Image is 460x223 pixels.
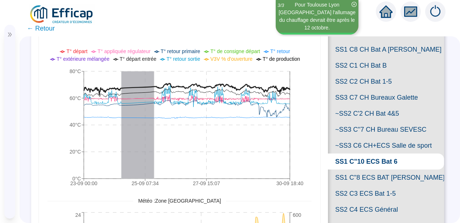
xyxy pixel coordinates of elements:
span: T° retour sortie [167,56,200,62]
tspan: 20°C [70,149,81,155]
span: T° appliquée régulateur [98,48,151,54]
span: T° de consigne départ [210,48,260,54]
tspan: 0°C [73,176,81,182]
tspan: 80°C [70,68,81,74]
span: T° retour primaire [161,48,200,54]
span: double-right [7,32,12,37]
tspan: 40°C [70,122,81,128]
span: SS2 C2 CH Bat 1-5 [328,73,444,89]
tspan: 25-09 07:34 [132,180,159,186]
span: close-circle [352,2,357,7]
span: SS2 C1 CH Bat B [328,57,444,73]
span: ← Retour [27,23,55,33]
span: ~SS2 C'2 CH Bat 4&5 [328,105,444,122]
span: ~SS3 C6 CH+ECS Salle de sport [328,138,444,154]
img: alerts [425,1,445,22]
span: SS3 C7 CH Bureaux Galette [328,89,444,105]
span: SS2 C3 ECS Bat 1-5 [328,186,444,202]
tspan: 24 [75,212,81,218]
tspan: 30-09 18:40 [276,180,304,186]
span: ~SS3 C''7 CH Bureau SEVESC [328,122,444,138]
span: T° extérieure mélangée [57,56,110,62]
span: T° départ entrée [120,56,156,62]
div: Pour Toulouse Lyon [GEOGRAPHIC_DATA] l'allumage du chauffage devrait être après le 12 octobre. [277,1,357,32]
span: T° retour [270,48,290,54]
i: 3 / 3 [278,3,284,8]
span: SS1 C"8 ECS BAT [PERSON_NAME] [328,170,444,186]
span: V3V % d'ouverture [210,56,252,62]
span: fund [404,5,417,18]
span: Météo : Zone [GEOGRAPHIC_DATA] [133,197,226,205]
tspan: 60°C [70,95,81,101]
tspan: 23-09 00:00 [70,180,98,186]
span: SS1 C"10 ECS Bat 6 [328,154,444,170]
span: SS2 C4 ECS Général [328,202,444,218]
span: home [379,5,393,18]
span: SS1 C8 CH Bat A [PERSON_NAME] [328,41,444,57]
img: efficap energie logo [29,4,95,25]
tspan: 600 [293,212,301,218]
tspan: 27-09 15:07 [193,180,220,186]
span: T° de production [263,56,300,62]
span: T° départ [66,48,87,54]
